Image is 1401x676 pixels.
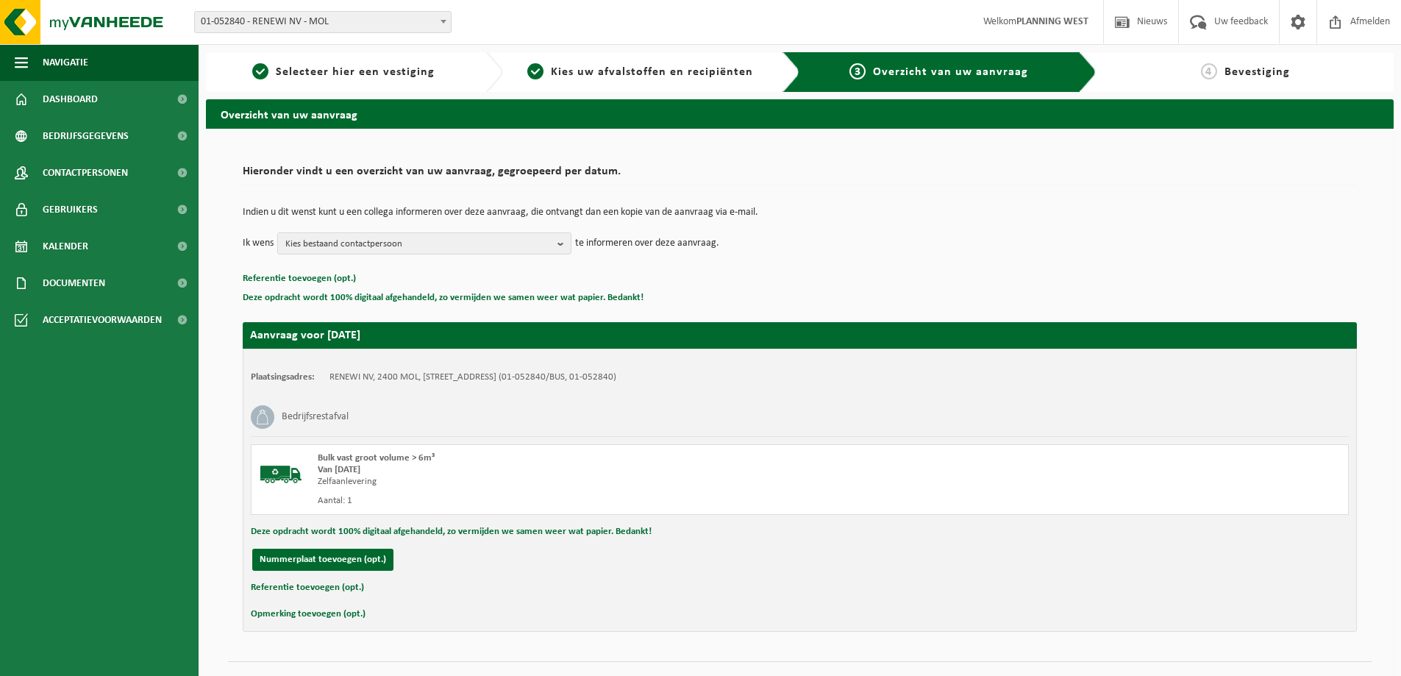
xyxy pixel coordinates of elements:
button: Referentie toevoegen (opt.) [251,578,364,597]
span: Contactpersonen [43,154,128,191]
button: Deze opdracht wordt 100% digitaal afgehandeld, zo vermijden we samen weer wat papier. Bedankt! [251,522,652,541]
span: Selecteer hier een vestiging [276,66,435,78]
span: Documenten [43,265,105,302]
a: 1Selecteer hier een vestiging [213,63,474,81]
h2: Hieronder vindt u een overzicht van uw aanvraag, gegroepeerd per datum. [243,166,1357,185]
strong: Aanvraag voor [DATE] [250,330,360,341]
span: Dashboard [43,81,98,118]
span: 2 [527,63,543,79]
h3: Bedrijfsrestafval [282,405,349,429]
span: Kies uw afvalstoffen en recipiënten [551,66,753,78]
span: Kies bestaand contactpersoon [285,233,552,255]
strong: Van [DATE] [318,465,360,474]
span: Bedrijfsgegevens [43,118,129,154]
span: 01-052840 - RENEWI NV - MOL [195,12,451,32]
p: Ik wens [243,232,274,255]
strong: PLANNING WEST [1016,16,1088,27]
span: Bevestiging [1224,66,1290,78]
span: 4 [1201,63,1217,79]
button: Opmerking toevoegen (opt.) [251,605,366,624]
span: Gebruikers [43,191,98,228]
h2: Overzicht van uw aanvraag [206,99,1394,128]
span: 01-052840 - RENEWI NV - MOL [194,11,452,33]
div: Zelfaanlevering [318,476,859,488]
button: Referentie toevoegen (opt.) [243,269,356,288]
a: 2Kies uw afvalstoffen en recipiënten [510,63,771,81]
td: RENEWI NV, 2400 MOL, [STREET_ADDRESS] (01-052840/BUS, 01-052840) [329,371,616,383]
img: BL-SO-LV.png [259,452,303,497]
button: Kies bestaand contactpersoon [277,232,571,255]
span: 3 [849,63,866,79]
div: Aantal: 1 [318,495,859,507]
span: Navigatie [43,44,88,81]
p: te informeren over deze aanvraag. [575,232,719,255]
button: Nummerplaat toevoegen (opt.) [252,549,393,571]
button: Deze opdracht wordt 100% digitaal afgehandeld, zo vermijden we samen weer wat papier. Bedankt! [243,288,644,307]
p: Indien u dit wenst kunt u een collega informeren over deze aanvraag, die ontvangt dan een kopie v... [243,207,1357,218]
span: Acceptatievoorwaarden [43,302,162,338]
span: Kalender [43,228,88,265]
span: Bulk vast groot volume > 6m³ [318,453,435,463]
span: 1 [252,63,268,79]
strong: Plaatsingsadres: [251,372,315,382]
span: Overzicht van uw aanvraag [873,66,1028,78]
